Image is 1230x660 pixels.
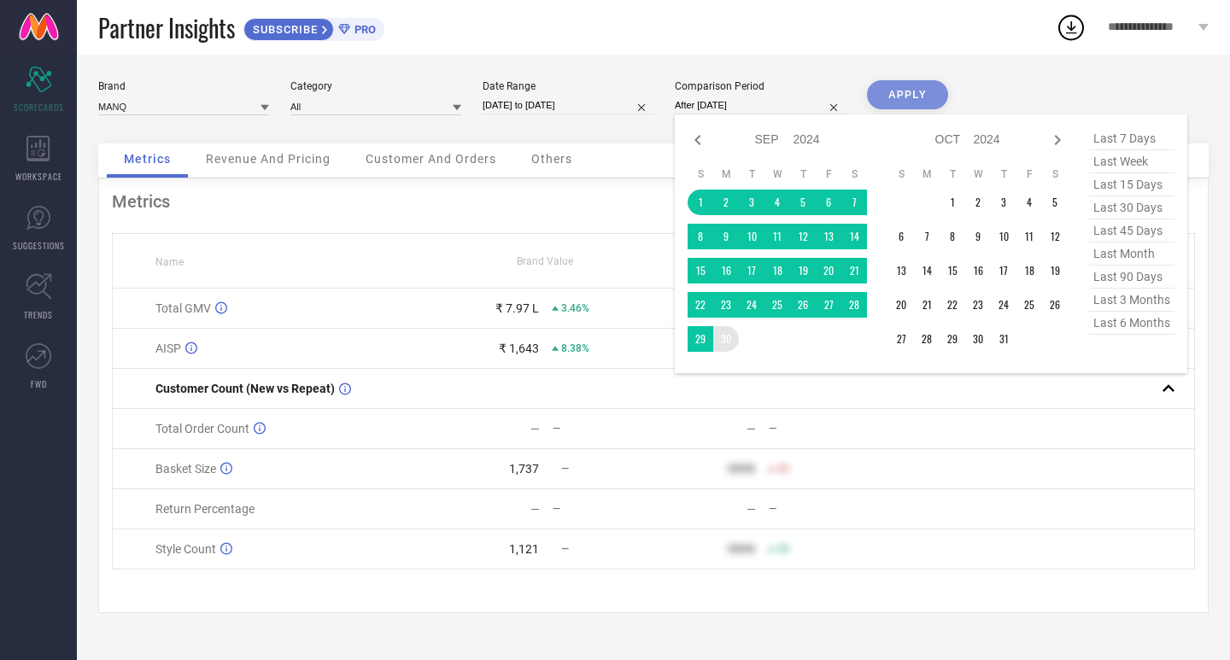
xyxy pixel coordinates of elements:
div: — [553,423,653,435]
td: Sat Sep 28 2024 [841,292,867,318]
td: Tue Sep 17 2024 [739,258,764,283]
span: SUGGESTIONS [13,239,65,252]
span: TRENDS [24,308,53,321]
td: Fri Sep 13 2024 [816,224,841,249]
th: Wednesday [965,167,991,181]
td: Fri Oct 04 2024 [1016,190,1042,215]
td: Thu Oct 31 2024 [991,326,1016,352]
th: Saturday [1042,167,1068,181]
td: Mon Oct 07 2024 [914,224,940,249]
div: — [769,503,869,515]
td: Sun Oct 06 2024 [888,224,914,249]
div: — [530,422,540,435]
td: Thu Sep 26 2024 [790,292,816,318]
th: Thursday [790,167,816,181]
td: Fri Sep 06 2024 [816,190,841,215]
td: Sat Oct 12 2024 [1042,224,1068,249]
span: Name [155,256,184,268]
span: last week [1089,150,1174,173]
td: Wed Sep 18 2024 [764,258,790,283]
span: Customer And Orders [366,152,496,166]
th: Monday [914,167,940,181]
div: — [769,423,869,435]
td: Tue Oct 29 2024 [940,326,965,352]
span: last 30 days [1089,196,1174,219]
div: 1,121 [509,542,539,556]
span: 50 [777,463,789,475]
td: Sat Oct 26 2024 [1042,292,1068,318]
span: Customer Count (New vs Repeat) [155,382,335,395]
td: Wed Oct 16 2024 [965,258,991,283]
span: Return Percentage [155,502,255,516]
td: Fri Sep 20 2024 [816,258,841,283]
td: Wed Oct 30 2024 [965,326,991,352]
div: Brand [98,80,269,92]
span: last 90 days [1089,266,1174,289]
span: last 7 days [1089,127,1174,150]
span: Brand Value [517,255,573,267]
div: Date Range [483,80,653,92]
span: 3.46% [561,302,589,314]
td: Fri Oct 11 2024 [1016,224,1042,249]
span: AISP [155,342,181,355]
td: Thu Sep 19 2024 [790,258,816,283]
span: PRO [350,23,376,36]
th: Monday [713,167,739,181]
span: Others [531,152,572,166]
span: last 15 days [1089,173,1174,196]
td: Sun Sep 29 2024 [688,326,713,352]
td: Tue Oct 15 2024 [940,258,965,283]
div: 9999 [728,462,755,476]
td: Tue Oct 08 2024 [940,224,965,249]
td: Mon Oct 28 2024 [914,326,940,352]
td: Mon Oct 21 2024 [914,292,940,318]
td: Mon Sep 30 2024 [713,326,739,352]
td: Mon Sep 02 2024 [713,190,739,215]
td: Sun Sep 15 2024 [688,258,713,283]
td: Thu Sep 12 2024 [790,224,816,249]
div: — [747,502,756,516]
span: last 45 days [1089,219,1174,242]
td: Thu Oct 03 2024 [991,190,1016,215]
span: Total GMV [155,301,211,315]
span: — [561,543,569,555]
td: Mon Sep 16 2024 [713,258,739,283]
th: Friday [1016,167,1042,181]
div: 9999 [728,542,755,556]
td: Sat Oct 05 2024 [1042,190,1068,215]
span: last 6 months [1089,312,1174,335]
div: Previous month [688,130,708,150]
td: Sun Oct 13 2024 [888,258,914,283]
td: Tue Sep 03 2024 [739,190,764,215]
th: Tuesday [940,167,965,181]
td: Sun Sep 08 2024 [688,224,713,249]
div: 1,737 [509,462,539,476]
td: Mon Sep 23 2024 [713,292,739,318]
span: 50 [777,543,789,555]
td: Mon Sep 09 2024 [713,224,739,249]
td: Fri Oct 18 2024 [1016,258,1042,283]
div: ₹ 1,643 [499,342,539,355]
input: Select comparison period [675,96,846,114]
span: Total Order Count [155,422,249,435]
span: Metrics [124,152,171,166]
span: Basket Size [155,462,216,476]
div: Next month [1047,130,1068,150]
span: SCORECARDS [14,101,64,114]
td: Wed Sep 25 2024 [764,292,790,318]
th: Wednesday [764,167,790,181]
span: Style Count [155,542,216,556]
div: Metrics [112,191,1195,212]
th: Saturday [841,167,867,181]
span: Revenue And Pricing [206,152,331,166]
td: Wed Oct 02 2024 [965,190,991,215]
td: Sat Sep 07 2024 [841,190,867,215]
th: Thursday [991,167,1016,181]
input: Select date range [483,96,653,114]
td: Thu Oct 24 2024 [991,292,1016,318]
td: Thu Sep 05 2024 [790,190,816,215]
td: Sat Sep 14 2024 [841,224,867,249]
td: Wed Sep 11 2024 [764,224,790,249]
div: Open download list [1056,12,1086,43]
td: Sun Sep 22 2024 [688,292,713,318]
